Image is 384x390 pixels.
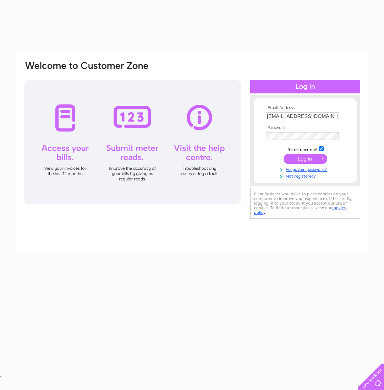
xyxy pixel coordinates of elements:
[264,125,346,130] th: Password:
[284,154,327,164] input: Submit
[264,105,346,110] th: Email Address:
[266,166,346,172] a: Forgotten password?
[250,188,360,219] div: Clear Business would like to place cookies on your computer to improve your experience of the sit...
[266,172,346,179] a: Not registered?
[264,145,346,152] td: Remember me?
[254,205,346,215] a: cookies policy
